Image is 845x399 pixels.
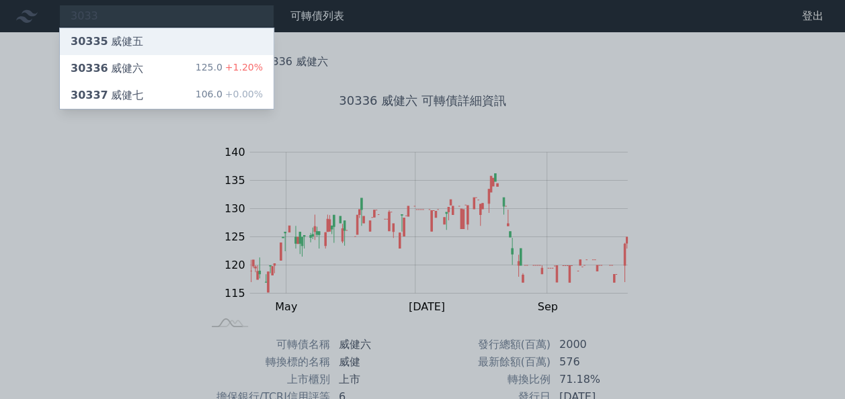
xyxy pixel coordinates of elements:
[196,87,263,103] div: 106.0
[71,89,108,101] span: 30337
[71,35,108,48] span: 30335
[60,82,274,109] a: 30337威健七 106.0+0.00%
[71,62,108,75] span: 30336
[60,28,274,55] a: 30335威健五
[223,89,263,99] span: +0.00%
[71,34,143,50] div: 威健五
[71,60,143,77] div: 威健六
[196,60,263,77] div: 125.0
[60,55,274,82] a: 30336威健六 125.0+1.20%
[71,87,143,103] div: 威健七
[223,62,263,73] span: +1.20%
